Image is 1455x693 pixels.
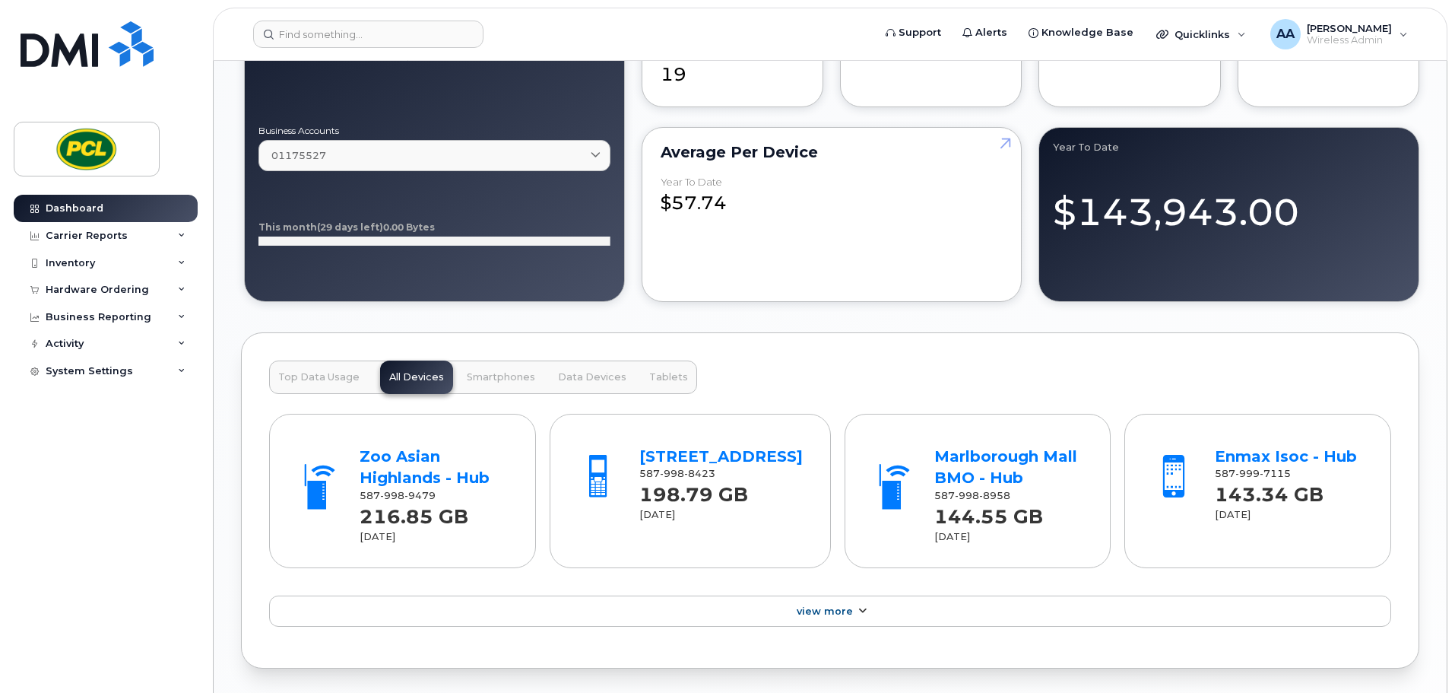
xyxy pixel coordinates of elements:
div: Year to Date [661,176,722,188]
a: Knowledge Base [1018,17,1144,48]
strong: 143.34 GB [1215,475,1323,506]
span: Wireless Admin [1307,34,1392,46]
div: 19 [661,49,804,88]
span: Quicklinks [1174,28,1230,40]
tspan: This month [258,221,317,233]
tspan: (29 days left) [317,221,383,233]
div: Quicklinks [1146,19,1257,49]
input: Find something... [253,21,483,48]
div: [DATE] [360,530,509,544]
div: $57.74 [661,176,1003,216]
a: Zoo Asian Highlands - Hub [360,447,490,488]
span: Support [899,25,941,40]
button: Data Devices [549,361,636,394]
div: $143,943.00 [1053,172,1405,238]
span: 8423 [684,468,715,479]
span: 7115 [1260,468,1291,479]
a: [STREET_ADDRESS] [639,447,803,466]
a: 01175527 [258,140,610,171]
span: Data Devices [558,371,626,383]
a: Marlborough Mall BMO - Hub [934,447,1077,488]
a: Support [875,17,952,48]
strong: 144.55 GB [934,497,1043,528]
span: 587 [934,490,1010,501]
span: Smartphones [467,371,535,383]
span: 998 [380,490,404,501]
div: Average per Device [661,146,1003,158]
span: 999 [1235,468,1260,479]
span: AA [1276,25,1295,43]
span: [PERSON_NAME] [1307,22,1392,34]
a: Alerts [952,17,1018,48]
a: Enmax Isoc - Hub [1215,447,1357,466]
button: Tablets [640,361,697,394]
div: [DATE] [934,530,1083,544]
span: Top Data Usage [278,371,360,383]
div: [DATE] [1215,508,1364,522]
span: 998 [660,468,684,479]
div: [DATE] [639,508,803,522]
span: 998 [955,490,979,501]
label: Business Accounts [258,126,610,135]
span: 587 [639,468,715,479]
a: View More [269,596,1391,628]
span: 587 [360,490,436,501]
div: Year to Date [1053,141,1405,154]
span: 01175527 [271,148,326,163]
span: Tablets [649,371,688,383]
tspan: 0.00 Bytes [383,221,435,233]
span: 9479 [404,490,436,501]
strong: 216.85 GB [360,497,468,528]
strong: 198.79 GB [639,475,748,506]
span: 587 [1215,468,1291,479]
span: Alerts [975,25,1007,40]
button: Smartphones [458,361,544,394]
span: View More [797,606,853,617]
span: 8958 [979,490,1010,501]
span: Knowledge Base [1041,25,1133,40]
button: Top Data Usage [269,361,369,394]
div: Arslan Ahsan [1260,19,1419,49]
